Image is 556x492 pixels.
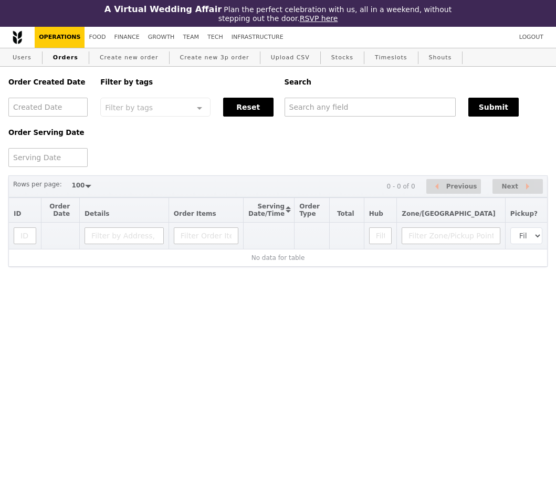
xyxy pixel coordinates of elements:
label: Rows per page: [13,179,62,190]
button: Previous [426,179,481,194]
input: ID or Salesperson name [14,227,36,244]
a: Upload CSV [267,48,314,67]
span: Hub [369,210,383,217]
img: Grain logo [13,30,22,44]
div: Plan the perfect celebration with us, all in a weekend, without stepping out the door. [93,4,464,23]
input: Filter by Address, Name, Email, Mobile [85,227,164,244]
a: Infrastructure [227,27,288,48]
h5: Filter by tags [100,78,271,86]
span: Filter by tags [105,102,153,112]
a: Users [8,48,36,67]
a: Orders [49,48,82,67]
span: Next [501,180,518,193]
span: ID [14,210,21,217]
a: Create new order [96,48,163,67]
a: Timeslots [371,48,411,67]
h5: Search [285,78,548,86]
span: Pickup? [510,210,538,217]
button: Submit [468,98,519,117]
div: No data for table [14,254,542,261]
a: Logout [515,27,548,48]
a: Operations [35,27,85,48]
a: Shouts [425,48,456,67]
span: Previous [446,180,477,193]
h5: Order Serving Date [8,129,88,137]
span: Order Items [174,210,216,217]
a: RSVP here [300,14,338,23]
a: Stocks [327,48,358,67]
button: Reset [223,98,274,117]
a: Finance [110,27,144,48]
input: Filter Zone/Pickup Point [402,227,500,244]
input: Filter Hub [369,227,392,244]
span: Order Type [299,203,320,217]
h5: Order Created Date [8,78,88,86]
a: Create new 3p order [176,48,254,67]
input: Search any field [285,98,456,117]
input: Serving Date [8,148,88,167]
span: Details [85,210,109,217]
input: Filter Order Items [174,227,238,244]
a: Tech [203,27,227,48]
input: Created Date [8,98,88,117]
a: Food [85,27,110,48]
a: Growth [144,27,179,48]
div: 0 - 0 of 0 [386,183,415,190]
a: Team [179,27,203,48]
button: Next [492,179,543,194]
span: Zone/[GEOGRAPHIC_DATA] [402,210,496,217]
h3: A Virtual Wedding Affair [104,4,222,14]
